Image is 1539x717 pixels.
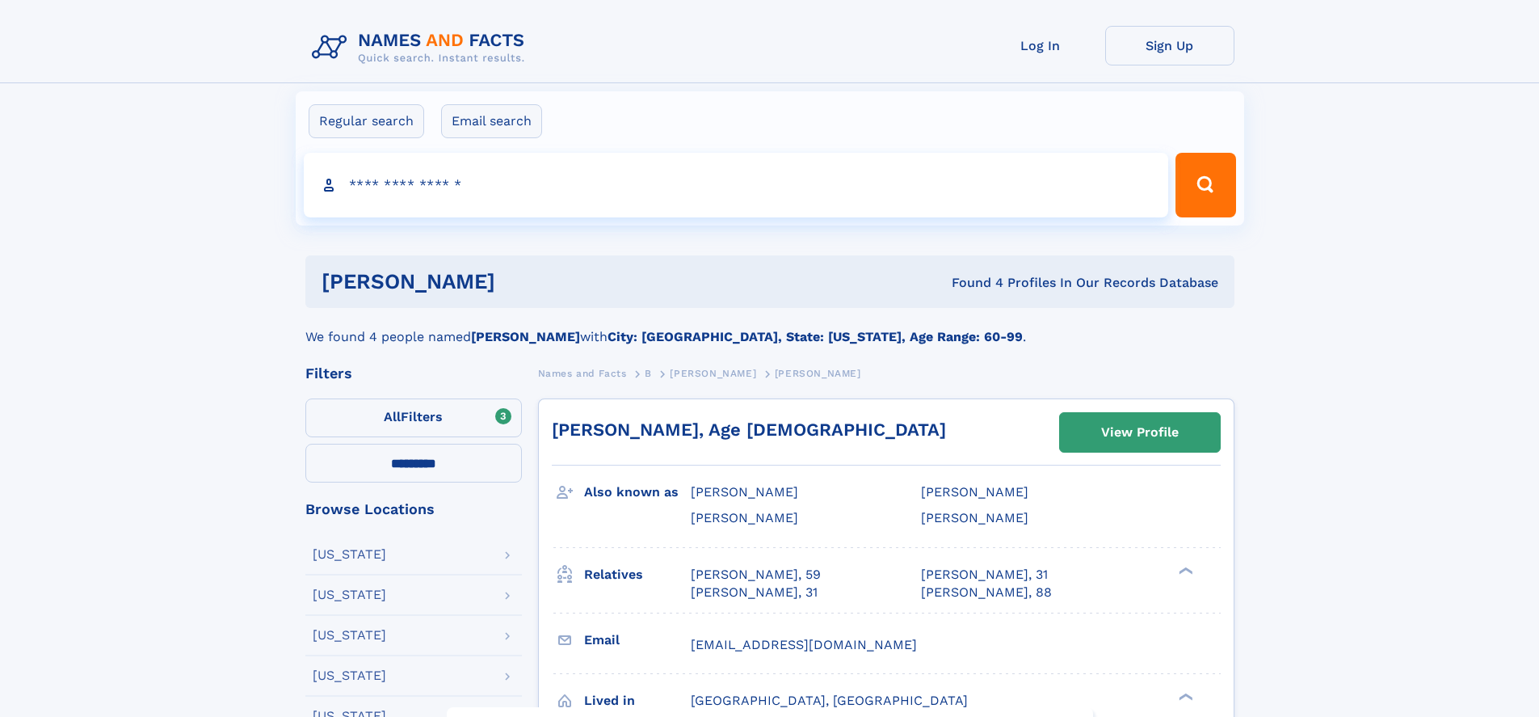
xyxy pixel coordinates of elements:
[538,363,627,383] a: Names and Facts
[471,329,580,344] b: [PERSON_NAME]
[305,399,522,437] label: Filters
[309,104,424,138] label: Regular search
[670,368,756,379] span: [PERSON_NAME]
[313,629,386,642] div: [US_STATE]
[976,26,1105,65] a: Log In
[384,409,401,424] span: All
[921,566,1048,584] a: [PERSON_NAME], 31
[1105,26,1234,65] a: Sign Up
[305,502,522,517] div: Browse Locations
[691,510,798,525] span: [PERSON_NAME]
[670,363,756,383] a: [PERSON_NAME]
[441,104,542,138] label: Email search
[305,366,522,381] div: Filters
[691,584,818,601] a: [PERSON_NAME], 31
[775,368,861,379] span: [PERSON_NAME]
[1101,414,1179,451] div: View Profile
[645,368,652,379] span: B
[1060,413,1220,452] a: View Profile
[921,584,1052,601] a: [PERSON_NAME], 88
[322,272,724,292] h1: [PERSON_NAME]
[313,588,386,601] div: [US_STATE]
[584,626,691,654] h3: Email
[608,329,1023,344] b: City: [GEOGRAPHIC_DATA], State: [US_STATE], Age Range: 60-99
[313,669,386,682] div: [US_STATE]
[1175,565,1194,576] div: ❯
[921,510,1028,525] span: [PERSON_NAME]
[304,153,1169,217] input: search input
[691,484,798,500] span: [PERSON_NAME]
[552,420,946,440] a: [PERSON_NAME], Age [DEMOGRAPHIC_DATA]
[1175,691,1194,702] div: ❯
[584,687,691,715] h3: Lived in
[305,308,1234,347] div: We found 4 people named with .
[691,637,917,652] span: [EMAIL_ADDRESS][DOMAIN_NAME]
[1175,153,1235,217] button: Search Button
[305,26,538,70] img: Logo Names and Facts
[921,484,1028,500] span: [PERSON_NAME]
[723,274,1218,292] div: Found 4 Profiles In Our Records Database
[645,363,652,383] a: B
[691,693,968,708] span: [GEOGRAPHIC_DATA], [GEOGRAPHIC_DATA]
[584,561,691,588] h3: Relatives
[313,548,386,561] div: [US_STATE]
[584,479,691,506] h3: Also known as
[691,566,821,584] a: [PERSON_NAME], 59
